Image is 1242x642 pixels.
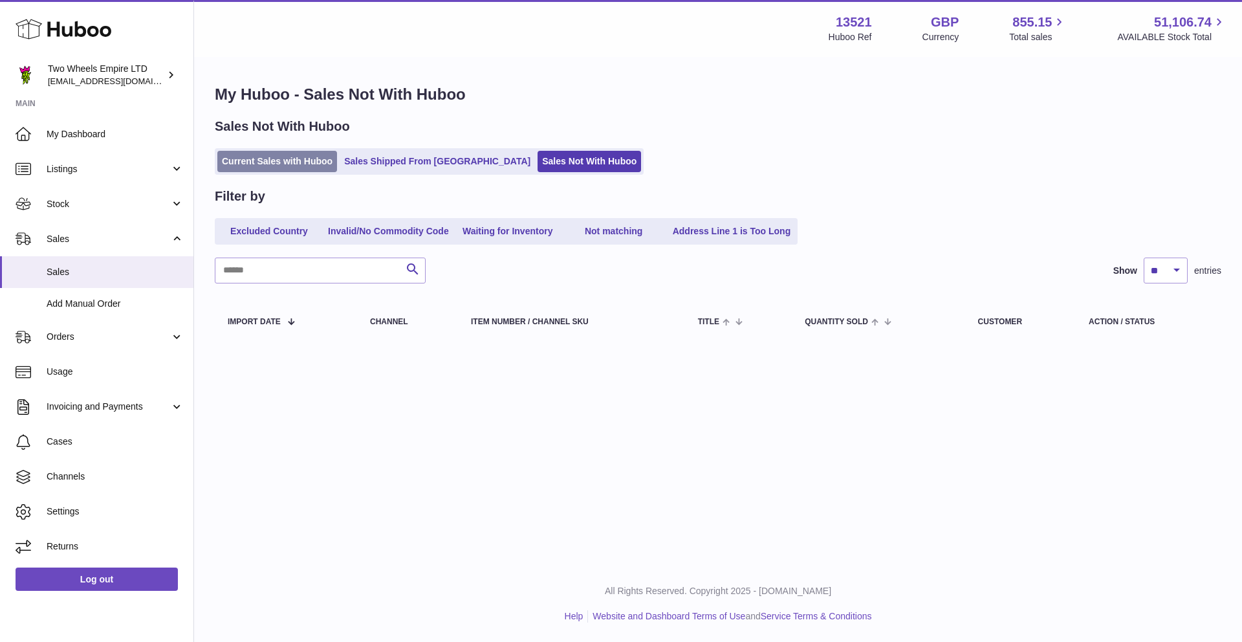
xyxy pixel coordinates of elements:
a: Website and Dashboard Terms of Use [593,611,745,621]
span: 51,106.74 [1154,14,1212,31]
span: entries [1194,265,1221,277]
label: Show [1113,265,1137,277]
span: Invoicing and Payments [47,401,170,413]
div: Action / Status [1089,318,1208,326]
span: AVAILABLE Stock Total [1117,31,1226,43]
a: Waiting for Inventory [456,221,560,242]
h2: Sales Not With Huboo [215,118,350,135]
span: Listings [47,163,170,175]
span: Stock [47,198,170,210]
span: Settings [47,505,184,518]
a: 855.15 Total sales [1009,14,1067,43]
div: Item Number / Channel SKU [471,318,672,326]
div: Huboo Ref [829,31,872,43]
a: Log out [16,568,178,591]
a: Help [565,611,583,621]
h2: Filter by [215,188,265,205]
a: Excluded Country [217,221,321,242]
a: 51,106.74 AVAILABLE Stock Total [1117,14,1226,43]
strong: 13521 [836,14,872,31]
span: Sales [47,266,184,278]
span: Total sales [1009,31,1067,43]
span: Usage [47,366,184,378]
span: [EMAIL_ADDRESS][DOMAIN_NAME] [48,76,190,86]
span: Title [698,318,719,326]
a: Not matching [562,221,666,242]
li: and [588,610,871,623]
span: Returns [47,540,184,553]
a: Service Terms & Conditions [761,611,872,621]
a: Current Sales with Huboo [217,151,337,172]
span: Orders [47,331,170,343]
a: Sales Shipped From [GEOGRAPHIC_DATA] [340,151,535,172]
a: Invalid/No Commodity Code [323,221,453,242]
a: Address Line 1 is Too Long [668,221,796,242]
strong: GBP [931,14,959,31]
span: Channels [47,470,184,483]
div: Currency [922,31,959,43]
p: All Rights Reserved. Copyright 2025 - [DOMAIN_NAME] [204,585,1232,597]
span: Import date [228,318,281,326]
div: Two Wheels Empire LTD [48,63,164,87]
span: My Dashboard [47,128,184,140]
span: Cases [47,436,184,448]
h1: My Huboo - Sales Not With Huboo [215,84,1221,105]
span: Quantity Sold [805,318,868,326]
span: 855.15 [1012,14,1052,31]
img: justas@twowheelsempire.com [16,65,35,85]
span: Add Manual Order [47,298,184,310]
div: Channel [370,318,445,326]
a: Sales Not With Huboo [538,151,641,172]
div: Customer [978,318,1063,326]
span: Sales [47,233,170,245]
